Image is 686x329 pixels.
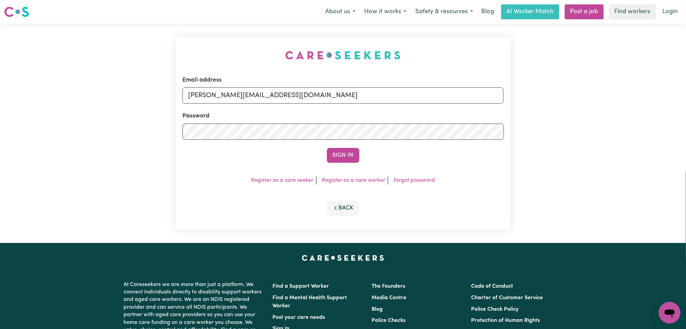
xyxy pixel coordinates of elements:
[394,178,435,183] a: Forgot password
[273,315,325,320] a: Post your care needs
[302,255,384,261] a: Careseekers home page
[182,87,504,104] input: Email address
[273,295,347,309] a: Find a Mental Health Support Worker
[565,4,604,19] a: Post a job
[273,284,329,289] a: Find a Support Worker
[659,302,681,324] iframe: Button to launch messaging window
[372,318,406,323] a: Police Checks
[4,6,29,18] img: Careseekers logo
[4,4,29,20] a: Careseekers logo
[251,178,313,183] a: Register as a care seeker
[360,5,411,19] button: How it works
[321,5,360,19] button: About us
[372,295,407,301] a: Media Centre
[327,201,359,216] button: Back
[659,4,682,19] a: Login
[609,4,656,19] a: Find workers
[478,4,499,19] a: Blog
[471,318,540,323] a: Protection of Human Rights
[327,148,359,163] button: Sign In
[322,178,385,183] a: Register as a care worker
[471,295,543,301] a: Charter of Customer Service
[501,4,559,19] a: AI Worker Match
[411,5,478,19] button: Safety & resources
[471,307,518,312] a: Police Check Policy
[182,76,222,85] label: Email address
[372,307,383,312] a: Blog
[372,284,405,289] a: The Founders
[471,284,513,289] a: Code of Conduct
[182,112,209,120] label: Password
